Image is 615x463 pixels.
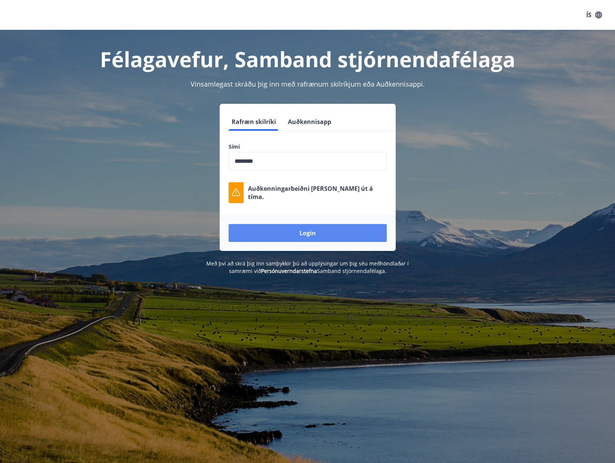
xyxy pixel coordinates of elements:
a: Persónuverndarstefna [261,267,317,274]
span: Með því að skrá þig inn samþykkir þú að upplýsingar um þig séu meðhöndlaðar í samræmi við Samband... [206,260,409,274]
button: Rafræn skilríki [229,113,279,131]
h1: Félagavefur, Samband stjórnendafélaga [48,45,567,73]
p: Auðkenningarbeiðni [PERSON_NAME] út á tíma. [248,184,387,201]
button: Auðkennisapp [285,113,334,131]
button: Login [229,224,387,242]
span: Vinsamlegast skráðu þig inn með rafrænum skilríkjum eða Auðkennisappi. [191,80,425,88]
label: Sími [229,143,387,150]
button: ÍS [582,8,606,22]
